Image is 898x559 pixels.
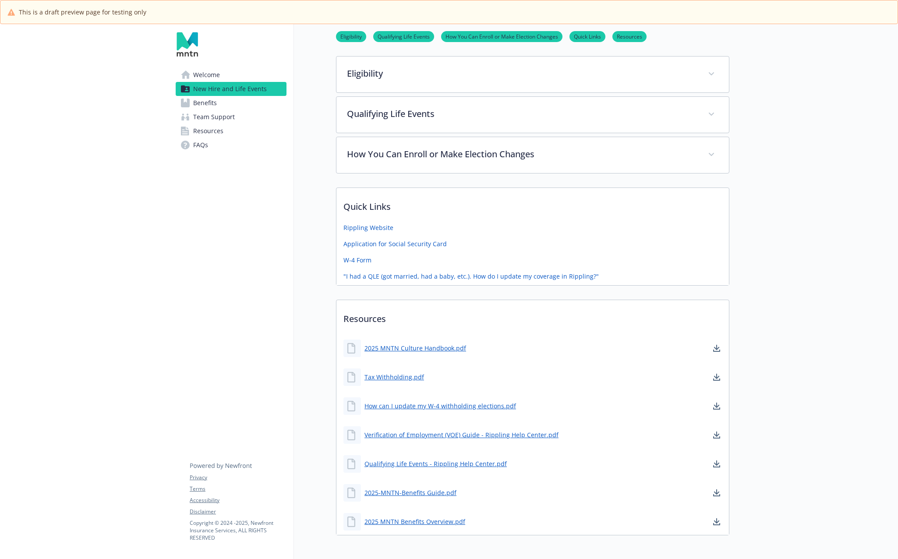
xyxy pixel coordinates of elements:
a: download document [711,401,722,411]
a: download document [711,372,722,382]
a: Disclaimer [190,508,286,516]
a: Terms [190,485,286,493]
a: download document [711,459,722,469]
p: How You Can Enroll or Make Election Changes [347,148,697,161]
a: download document [711,343,722,354]
a: Team Support [176,110,286,124]
span: Welcome [193,68,220,82]
a: Verification of Employment (VOE) Guide - Rippling Help Center.pdf [364,430,559,439]
a: download document [711,430,722,440]
a: Resources [612,32,647,40]
span: FAQs [193,138,208,152]
a: FAQs [176,138,286,152]
a: 2025 MNTN Benefits Overview.pdf [364,517,465,526]
span: New Hire and Life Events [193,82,267,96]
a: How You Can Enroll or Make Election Changes [441,32,562,40]
p: Quick Links [336,188,729,220]
a: download document [711,488,722,498]
a: Quick Links [569,32,605,40]
div: Eligibility [336,57,729,92]
a: Application for Social Security Card [343,239,447,248]
a: 2025-MNTN-Benefits Guide.pdf [364,488,456,497]
span: Resources [193,124,223,138]
a: Eligibility [336,32,366,40]
a: Welcome [176,68,286,82]
a: Privacy [190,474,286,481]
div: How You Can Enroll or Make Election Changes [336,137,729,173]
a: New Hire and Life Events [176,82,286,96]
p: Resources [336,300,729,333]
a: Rippling Website [343,223,393,232]
a: Qualifying Life Events [373,32,434,40]
a: download document [711,517,722,527]
a: "I had a QLE (got married, had a baby, etc.). How do I update my coverage in Rippling?" [343,272,599,281]
a: Qualifying Life Events - Rippling Help Center.pdf [364,459,507,468]
div: Qualifying Life Events [336,97,729,133]
p: Qualifying Life Events [347,107,697,120]
a: 2025 MNTN Culture Handbook.pdf [364,343,466,353]
a: Resources [176,124,286,138]
a: How can I update my W-4 withholding elections.pdf [364,401,516,410]
span: Benefits [193,96,217,110]
a: W-4 Form [343,255,371,265]
p: Eligibility [347,67,697,80]
p: Copyright © 2024 - 2025 , Newfront Insurance Services, ALL RIGHTS RESERVED [190,519,286,541]
a: Benefits [176,96,286,110]
span: Team Support [193,110,235,124]
span: This is a draft preview page for testing only [19,7,146,17]
a: Accessibility [190,496,286,504]
a: Tax Withholding.pdf [364,372,424,382]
